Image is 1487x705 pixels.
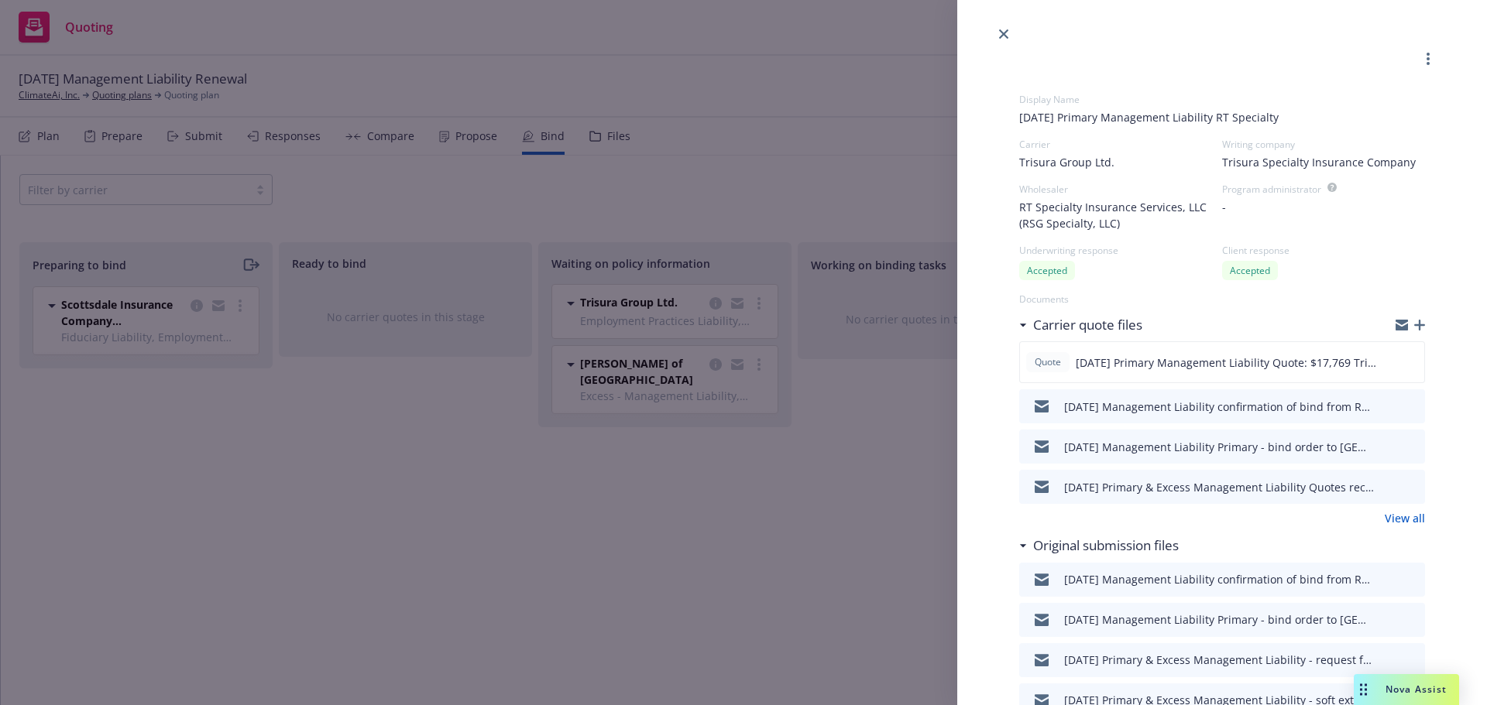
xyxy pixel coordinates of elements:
[994,25,1013,43] a: close
[1405,477,1419,496] button: preview file
[1405,651,1419,669] button: preview file
[1380,437,1393,456] button: download file
[1380,651,1393,669] button: download file
[1064,571,1374,587] div: [DATE] Management Liability confirmation of bind from RT Specialty.msg
[1019,244,1222,257] div: Underwriting response
[1405,397,1419,416] button: preview file
[1405,570,1419,589] button: preview file
[1032,355,1063,369] span: Quote
[1076,354,1379,371] span: [DATE] Primary Management Liability Quote: $17,769 Trisura.pdf
[1405,611,1419,629] button: preview file
[1064,479,1374,495] div: [DATE] Primary & Excess Management Liability Quotes received.msg
[1019,183,1222,196] div: Wholesaler
[1354,674,1459,705] button: Nova Assist
[1064,652,1374,668] div: [DATE] Primary & Excess Management Liability - request for revised quote due to lower revenue (< ...
[1222,154,1416,170] span: Trisura Specialty Insurance Company
[1064,399,1374,415] div: [DATE] Management Liability confirmation of bind from RT Specialty.msg
[1033,536,1179,556] h3: Original submission files
[1019,199,1222,231] span: RT Specialty Insurance Services, LLC (RSG Specialty, LLC)
[1033,315,1142,335] h3: Carrier quote files
[1064,611,1374,628] div: [DATE] Management Liability Primary - bind order to [GEOGRAPHIC_DATA]
[1385,510,1425,526] a: View all
[1380,570,1393,589] button: download file
[1019,315,1142,335] div: Carrier quote files
[1019,138,1222,151] div: Carrier
[1222,261,1278,280] div: Accepted
[1064,439,1374,455] div: [DATE] Management Liability Primary - bind order to [GEOGRAPHIC_DATA]
[1222,199,1226,215] span: -
[1386,683,1447,696] span: Nova Assist
[1419,50,1437,68] a: more
[1019,93,1425,106] div: Display Name
[1354,674,1373,705] div: Drag to move
[1222,183,1321,196] div: Program administrator
[1019,109,1425,125] span: [DATE] Primary Management Liability RT Specialty
[1222,138,1425,151] div: Writing company
[1380,397,1393,416] button: download file
[1019,536,1179,556] div: Original submission files
[1222,244,1425,257] div: Client response
[1380,477,1393,496] button: download file
[1019,154,1114,170] span: Trisura Group Ltd.
[1380,611,1393,629] button: download file
[1404,353,1418,371] button: preview file
[1019,293,1425,306] div: Documents
[1405,437,1419,456] button: preview file
[1019,261,1075,280] div: Accepted
[1379,353,1392,371] button: download file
